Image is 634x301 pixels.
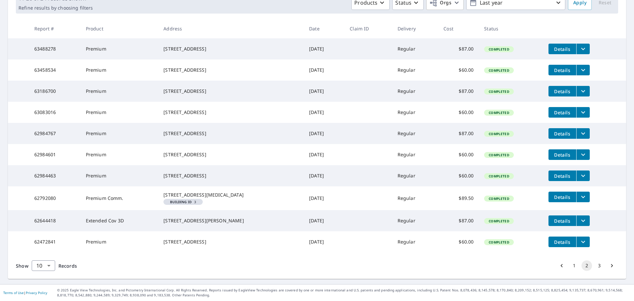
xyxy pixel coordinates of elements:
[81,144,158,165] td: Premium
[581,260,592,271] button: page 2
[552,46,572,52] span: Details
[576,215,590,226] button: filesDropdownBtn-62644418
[392,81,439,102] td: Regular
[29,165,81,186] td: 62984463
[163,88,299,94] div: [STREET_ADDRESS]
[485,47,513,52] span: Completed
[158,19,304,38] th: Address
[485,219,513,223] span: Completed
[163,151,299,158] div: [STREET_ADDRESS]
[485,89,513,94] span: Completed
[438,231,479,252] td: $60.00
[304,19,344,38] th: Date
[438,38,479,59] td: $87.00
[304,186,344,210] td: [DATE]
[392,59,439,81] td: Regular
[438,186,479,210] td: $89.50
[392,123,439,144] td: Regular
[81,102,158,123] td: Premium
[552,131,572,137] span: Details
[304,81,344,102] td: [DATE]
[163,239,299,245] div: [STREET_ADDRESS]
[485,174,513,178] span: Completed
[304,38,344,59] td: [DATE]
[576,237,590,247] button: filesDropdownBtn-62472841
[392,210,439,231] td: Regular
[438,59,479,81] td: $60.00
[304,210,344,231] td: [DATE]
[576,192,590,202] button: filesDropdownBtn-62792080
[81,123,158,144] td: Premium
[29,186,81,210] td: 62792080
[32,256,55,275] div: 10
[81,19,158,38] th: Product
[438,102,479,123] td: $60.00
[438,165,479,186] td: $60.00
[552,67,572,73] span: Details
[485,110,513,115] span: Completed
[58,263,77,269] span: Records
[29,81,81,102] td: 63186700
[304,123,344,144] td: [DATE]
[26,290,47,295] a: Privacy Policy
[81,165,158,186] td: Premium
[438,19,479,38] th: Cost
[392,186,439,210] td: Regular
[548,44,576,54] button: detailsBtn-63488278
[552,109,572,116] span: Details
[548,149,576,160] button: detailsBtn-62984601
[29,59,81,81] td: 63458534
[304,144,344,165] td: [DATE]
[81,38,158,59] td: Premium
[163,217,299,224] div: [STREET_ADDRESS][PERSON_NAME]
[163,130,299,137] div: [STREET_ADDRESS]
[576,149,590,160] button: filesDropdownBtn-62984601
[548,128,576,139] button: detailsBtn-62984767
[166,200,200,204] span: 3
[163,67,299,73] div: [STREET_ADDRESS]
[479,19,543,38] th: Status
[548,86,576,96] button: detailsBtn-63186700
[81,231,158,252] td: Premium
[576,107,590,118] button: filesDropdownBtn-63083016
[569,260,580,271] button: Go to page 1
[485,153,513,157] span: Completed
[81,210,158,231] td: Extended Cov 3D
[163,109,299,116] div: [STREET_ADDRESS]
[552,218,572,224] span: Details
[81,186,158,210] td: Premium Comm.
[548,65,576,75] button: detailsBtn-63458534
[576,128,590,139] button: filesDropdownBtn-62984767
[485,132,513,136] span: Completed
[576,170,590,181] button: filesDropdownBtn-62984463
[304,59,344,81] td: [DATE]
[304,102,344,123] td: [DATE]
[392,19,439,38] th: Delivery
[485,240,513,245] span: Completed
[344,19,392,38] th: Claim ID
[392,165,439,186] td: Regular
[304,231,344,252] td: [DATE]
[163,172,299,179] div: [STREET_ADDRESS]
[29,102,81,123] td: 63083016
[29,144,81,165] td: 62984601
[576,86,590,96] button: filesDropdownBtn-63186700
[607,260,617,271] button: Go to next page
[552,152,572,158] span: Details
[438,210,479,231] td: $87.00
[438,81,479,102] td: $87.00
[556,260,567,271] button: Go to previous page
[438,123,479,144] td: $87.00
[552,88,572,94] span: Details
[29,38,81,59] td: 63488278
[552,239,572,245] span: Details
[81,59,158,81] td: Premium
[552,194,572,200] span: Details
[552,173,572,179] span: Details
[170,200,192,204] em: Building ID
[81,81,158,102] td: Premium
[29,210,81,231] td: 62644418
[163,46,299,52] div: [STREET_ADDRESS]
[548,237,576,247] button: detailsBtn-62472841
[392,38,439,59] td: Regular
